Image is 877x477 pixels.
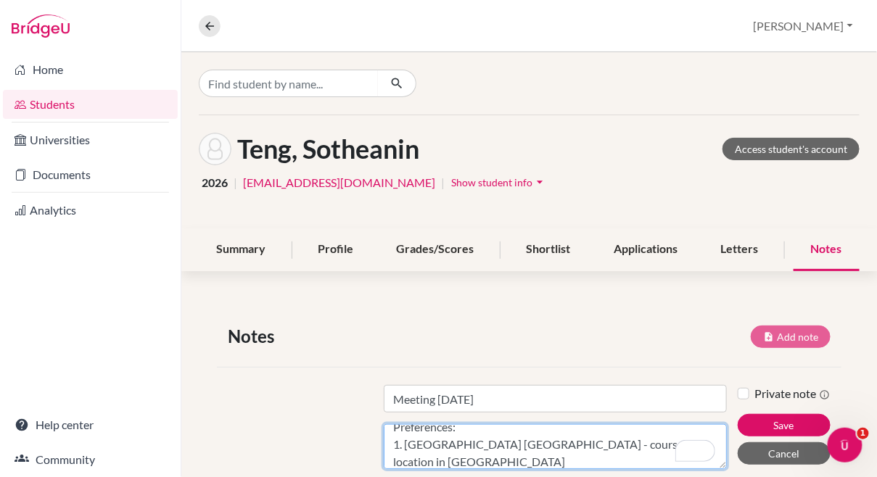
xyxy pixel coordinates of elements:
[199,228,283,271] div: Summary
[199,70,379,97] input: Find student by name...
[12,14,70,38] img: Bridge-U
[450,171,548,194] button: Show student infoarrow_drop_down
[384,424,726,469] textarea: To enrich screen reader interactions, please activate Accessibility in Grammarly extension settings
[747,12,860,40] button: [PERSON_NAME]
[3,160,178,189] a: Documents
[451,176,532,188] span: Show student info
[738,414,831,436] button: Save
[384,385,726,412] input: Note title (required)
[228,323,280,349] span: Notes
[755,385,831,402] label: Private note
[3,125,178,154] a: Universities
[3,196,178,225] a: Analytics
[243,174,435,191] a: [EMAIL_ADDRESS][DOMAIN_NAME]
[738,442,831,465] button: Cancel
[441,174,445,191] span: |
[300,228,371,271] div: Profile
[234,174,237,191] span: |
[722,138,860,160] a: Access student's account
[794,228,860,271] div: Notes
[202,174,228,191] span: 2026
[3,445,178,474] a: Community
[509,228,588,271] div: Shortlist
[199,133,231,165] img: Sotheanin Teng's avatar
[857,428,869,439] span: 1
[704,228,776,271] div: Letters
[828,428,862,463] iframe: Intercom live chat
[237,133,419,165] h1: Teng, Sotheanin
[596,228,695,271] div: Applications
[379,228,492,271] div: Grades/Scores
[3,55,178,84] a: Home
[532,175,547,189] i: arrow_drop_down
[751,325,831,348] button: Add note
[3,90,178,119] a: Students
[3,410,178,439] a: Help center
